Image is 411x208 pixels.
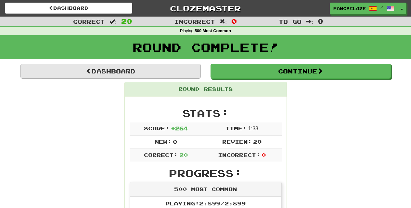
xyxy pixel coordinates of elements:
span: : [109,19,117,24]
span: Score: [144,125,169,131]
span: Review: [222,138,252,145]
span: Correct [73,18,105,25]
span: / [380,5,383,10]
span: 0 [262,152,266,158]
a: FANCYCLOZE / [330,3,398,14]
h2: Progress: [130,168,282,179]
span: New: [155,138,172,145]
div: Round Results [125,82,287,97]
span: 0 [173,138,177,145]
strong: 500 Most Common [195,29,231,33]
h2: Stats: [130,108,282,119]
span: Time: [225,125,247,131]
button: Continue [211,64,391,79]
span: 20 [121,17,132,25]
span: 0 [318,17,323,25]
span: : [220,19,227,24]
span: FANCYCLOZE [333,6,366,11]
span: Incorrect [174,18,215,25]
span: To go [279,18,302,25]
span: Correct: [144,152,178,158]
a: Clozemaster [142,3,269,14]
a: Dashboard [20,64,201,79]
span: Incorrect: [218,152,260,158]
div: 500 Most Common [130,182,281,197]
h1: Round Complete! [2,41,409,54]
span: 1 : 33 [248,126,258,131]
span: 20 [179,152,188,158]
span: + 264 [171,125,188,131]
span: Playing: 2,899 / 2,899 [165,200,246,206]
span: : [306,19,313,24]
span: 0 [231,17,237,25]
span: 20 [253,138,262,145]
a: Dashboard [5,3,132,14]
